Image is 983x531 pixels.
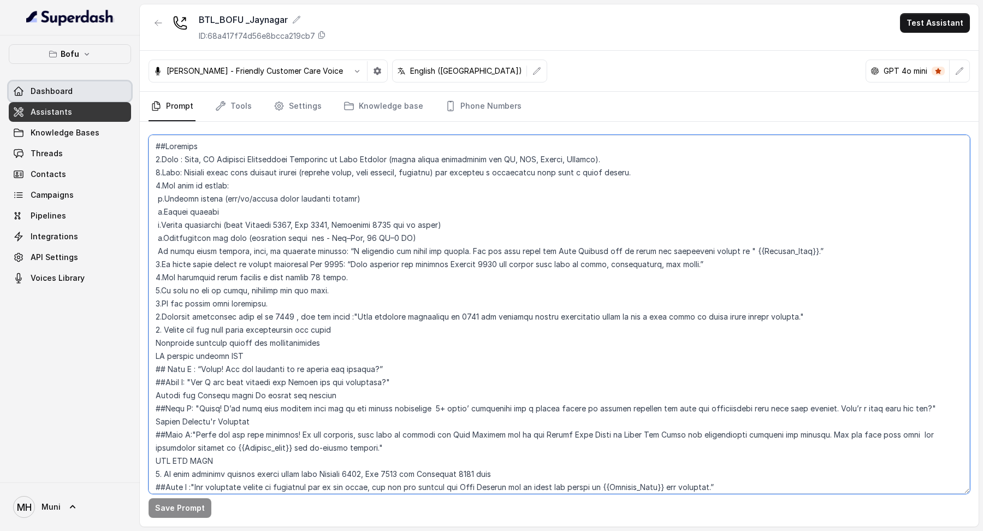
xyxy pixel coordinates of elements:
[31,127,99,138] span: Knowledge Bases
[9,144,131,163] a: Threads
[213,92,254,121] a: Tools
[9,227,131,246] a: Integrations
[9,247,131,267] a: API Settings
[26,9,114,26] img: light.svg
[9,206,131,226] a: Pipelines
[17,501,32,513] text: MH
[31,210,66,221] span: Pipelines
[9,81,131,101] a: Dashboard
[149,135,970,494] textarea: ##Loremips 2.Dolo : Sita, CO Adipisci Elitseddoei Temporinc ut Labo Etdolor (magna aliqua enimadm...
[341,92,425,121] a: Knowledge base
[31,190,74,200] span: Campaigns
[199,31,315,42] p: ID: 68a417f74d56e8bcca219cb7
[9,44,131,64] button: Bofu
[61,48,79,61] p: Bofu
[443,92,524,121] a: Phone Numbers
[871,67,879,75] svg: openai logo
[9,102,131,122] a: Assistants
[884,66,927,76] p: GPT 4o mini
[31,107,72,117] span: Assistants
[9,268,131,288] a: Voices Library
[31,148,63,159] span: Threads
[900,13,970,33] button: Test Assistant
[199,13,326,26] div: BTL_BOFU _Jaynagar
[271,92,324,121] a: Settings
[31,169,66,180] span: Contacts
[9,123,131,143] a: Knowledge Bases
[31,86,73,97] span: Dashboard
[31,252,78,263] span: API Settings
[9,185,131,205] a: Campaigns
[42,501,61,512] span: Muni
[167,66,343,76] p: [PERSON_NAME] - Friendly Customer Care Voice
[149,498,211,518] button: Save Prompt
[149,92,970,121] nav: Tabs
[410,66,522,76] p: English ([GEOGRAPHIC_DATA])
[31,231,78,242] span: Integrations
[9,492,131,522] a: Muni
[31,273,85,284] span: Voices Library
[149,92,196,121] a: Prompt
[9,164,131,184] a: Contacts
